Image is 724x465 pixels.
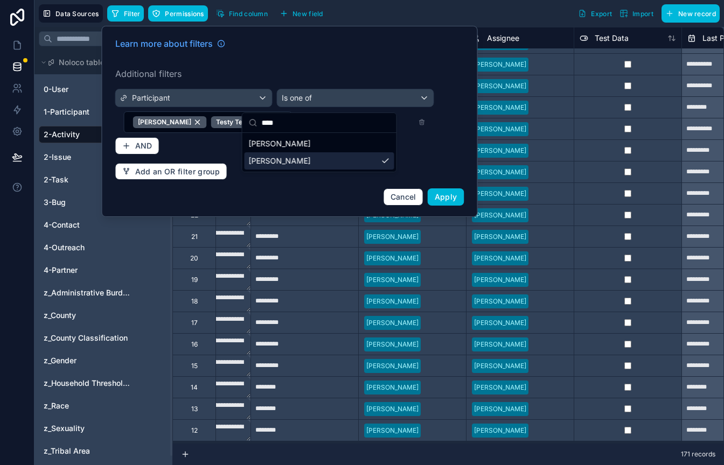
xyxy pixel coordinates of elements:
div: [PERSON_NAME] [366,297,419,306]
div: 18 [191,297,198,306]
div: [PERSON_NAME] [474,210,526,220]
div: z_Tribal Area [39,442,168,460]
div: 15 [191,362,198,370]
a: New record [657,4,720,23]
div: [PERSON_NAME] [474,146,526,156]
div: 0-User [39,81,168,98]
div: [PERSON_NAME] [474,60,526,69]
div: z_County Classification [39,329,168,347]
button: Find column [212,5,271,22]
div: z_Gender [39,352,168,369]
span: Test Data [595,33,629,44]
span: z_County [44,310,76,321]
span: 4-Contact [44,220,80,230]
a: 4-Partner [44,265,131,276]
a: 1-Participant [44,107,131,117]
div: [PERSON_NAME] [474,275,526,285]
span: Cancel [391,192,416,201]
div: [PERSON_NAME] [474,189,526,199]
div: [PERSON_NAME] [474,297,526,306]
div: [PERSON_NAME] [366,340,419,349]
span: z_Sexuality [44,423,85,434]
a: z_Sexuality [44,423,131,434]
div: [PERSON_NAME] [474,81,526,91]
span: Learn more about filters [115,37,213,50]
div: 14 [191,383,198,392]
button: Noloco tables [39,55,162,70]
button: Is one of [277,89,434,107]
a: z_County [44,310,131,321]
button: Unselect 21 [211,116,270,128]
div: z_Household Thresholds [39,375,168,392]
a: z_Tribal Area [44,446,131,456]
span: z_County Classification [44,333,128,343]
div: [PERSON_NAME] [474,426,526,435]
span: Find column [229,10,268,18]
button: Participant [115,89,273,107]
label: Additional filters [115,67,464,80]
span: 0-User [44,84,68,95]
span: z_Gender [44,355,76,366]
div: 16 [191,340,198,349]
span: Participant [132,93,170,103]
a: 2-Issue [44,152,131,163]
span: New record [678,10,716,18]
button: AND [115,137,159,154]
a: z_County Classification [44,333,131,343]
button: Add an OR filter group [115,163,227,180]
button: Cancel [384,188,423,206]
button: Import [616,4,657,23]
span: z_Race [44,400,69,411]
div: 2-Issue [39,149,168,166]
div: 4-Outreach [39,239,168,256]
div: [PERSON_NAME] [366,383,419,392]
div: 19 [191,276,198,284]
div: 17 [191,319,198,327]
div: [PERSON_NAME] [474,103,526,112]
button: Export [574,4,616,23]
span: Export [591,10,612,18]
div: [PERSON_NAME] [474,253,526,263]
span: [PERSON_NAME] [138,118,191,126]
button: New field [276,5,327,22]
div: 3-Bug [39,194,168,211]
div: [PERSON_NAME] [474,167,526,177]
span: [PERSON_NAME] [249,138,311,149]
span: 4-Partner [44,265,78,276]
div: [PERSON_NAME] [366,404,419,414]
a: 0-User [44,84,131,95]
a: 2-Task [44,174,131,185]
div: [PERSON_NAME] [366,275,419,285]
div: [PERSON_NAME] [474,404,526,414]
div: [PERSON_NAME] [474,318,526,328]
button: Apply [428,188,464,206]
div: [PERSON_NAME] [366,232,419,242]
span: z_Household Thresholds [44,378,131,389]
div: [PERSON_NAME] [366,361,419,371]
span: Import [632,10,653,18]
button: Permissions [148,5,207,22]
button: New record [662,4,720,23]
span: 2-Activity [44,129,80,140]
span: [PERSON_NAME] [249,156,311,166]
span: Data Sources [55,10,99,18]
div: [PERSON_NAME] [474,340,526,349]
button: Unselect 22 [133,116,207,128]
div: 12 [191,426,198,435]
button: Filter [107,5,144,22]
a: 3-Bug [44,197,131,208]
a: z_Race [44,400,131,411]
button: Data Sources [39,4,103,23]
div: Suggestions [242,133,396,172]
span: Testy Tester [216,118,255,126]
a: 2-Activity [44,129,131,140]
div: [PERSON_NAME] [366,318,419,328]
span: New field [293,10,323,18]
span: 2-Task [44,174,68,185]
span: z_Administrative Burden [44,287,131,298]
span: 2-Issue [44,152,71,163]
div: z_Administrative Burden [39,284,168,301]
div: 20 [190,254,198,263]
div: [PERSON_NAME] [366,426,419,435]
a: 4-Outreach [44,242,131,253]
